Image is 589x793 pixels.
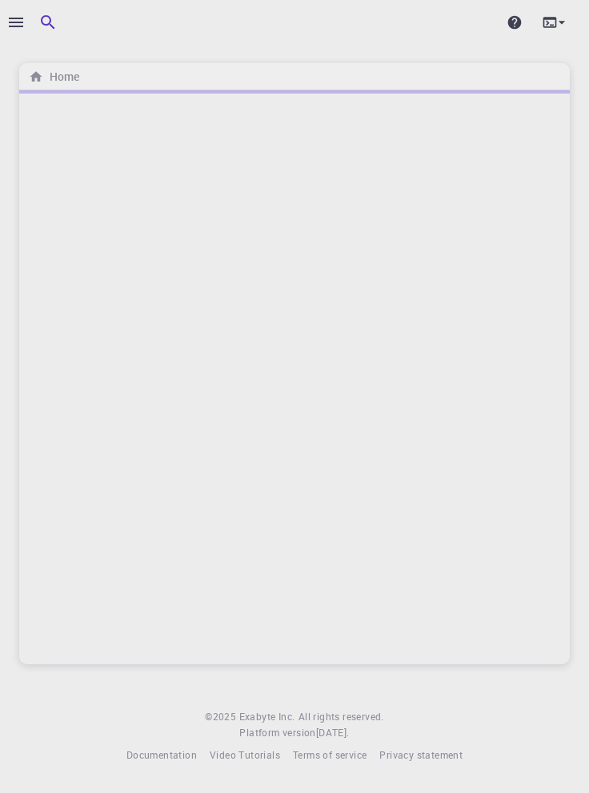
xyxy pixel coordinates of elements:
[316,725,350,741] a: [DATE].
[293,748,367,761] span: Terms of service
[43,68,79,86] h6: Home
[126,747,197,763] a: Documentation
[126,748,197,761] span: Documentation
[316,726,350,739] span: [DATE] .
[293,747,367,763] a: Terms of service
[379,747,463,763] a: Privacy statement
[299,709,384,725] span: All rights reserved.
[239,710,295,723] span: Exabyte Inc.
[210,748,280,761] span: Video Tutorials
[210,747,280,763] a: Video Tutorials
[26,68,82,86] nav: breadcrumb
[239,709,295,725] a: Exabyte Inc.
[379,748,463,761] span: Privacy statement
[239,725,315,741] span: Platform version
[205,709,238,725] span: © 2025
